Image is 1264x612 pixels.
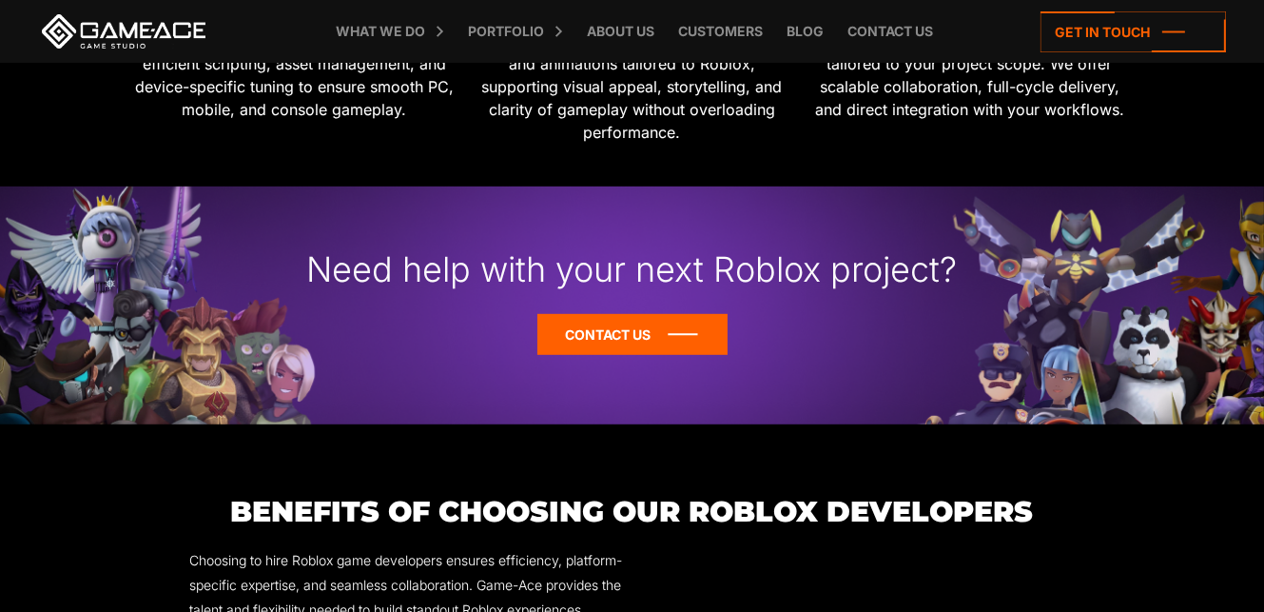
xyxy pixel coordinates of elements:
a: Get in touch [1040,11,1226,52]
h3: Benefits of Choosing Our Roblox Developers [189,496,1074,527]
p: Our team improves performance through efficient scripting, asset management, and device-specific ... [133,30,457,121]
a: Contact Us [537,314,728,355]
p: We deliver stylized 3D assets, characters, and animations tailored to Roblox, supporting visual a... [471,30,794,144]
p: Hire Roblox developers as a dedicated team tailored to your project scope. We offer scalable coll... [808,30,1132,121]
